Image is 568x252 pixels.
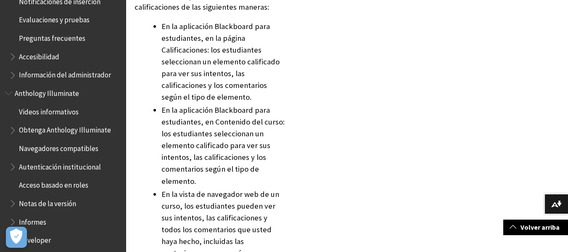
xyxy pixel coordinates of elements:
span: Navegadores compatibles [19,141,98,153]
li: En la aplicación Blackboard para estudiantes, en Contenido del curso: los estudiantes seleccionan... [161,104,285,187]
span: Obtenga Anthology Illuminate [19,123,111,135]
span: Videos informativos [19,105,79,116]
span: Developer [19,233,51,244]
span: Informes [19,215,46,226]
a: Volver arriba [503,220,568,235]
span: Anthology Illuminate [15,86,79,98]
span: Información del administrador [19,68,111,80]
span: Notas de la versión [19,196,76,208]
span: Evaluaciones y pruebas [19,13,90,24]
button: Abrir preferencias [6,227,27,248]
li: En la aplicación Blackboard para estudiantes, en la página Calificaciones: los estudiantes selecc... [161,21,285,103]
span: Accesibilidad [19,50,59,61]
span: Preguntas frecuentes [19,31,85,42]
span: Autenticación institucional [19,160,101,171]
span: Acceso basado en roles [19,178,88,190]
